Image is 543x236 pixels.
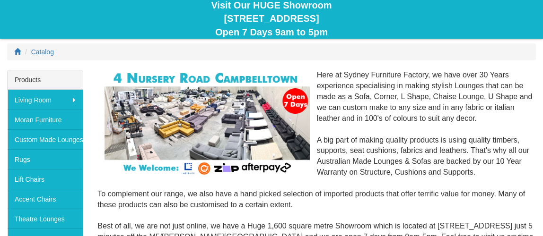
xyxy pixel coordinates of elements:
a: Living Room [8,90,83,110]
a: Catalog [31,48,54,56]
img: Corner Modular Lounges [105,70,309,176]
a: Theatre Lounges [8,209,83,228]
div: Products [8,70,83,90]
a: Rugs [8,149,83,169]
a: Accent Chairs [8,189,83,209]
a: Lift Chairs [8,169,83,189]
a: Moran Furniture [8,110,83,129]
a: Custom Made Lounges [8,129,83,149]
